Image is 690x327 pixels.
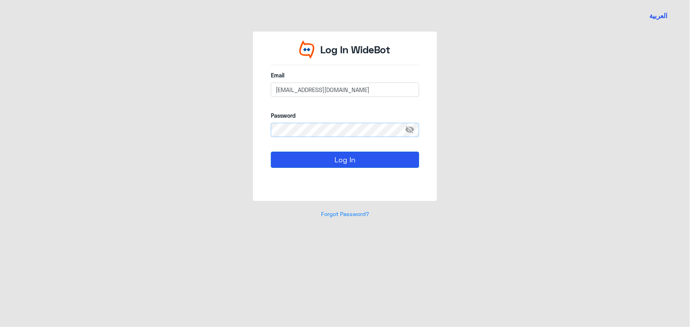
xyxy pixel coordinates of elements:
[320,42,391,57] p: Log In WideBot
[271,111,419,120] label: Password
[405,123,419,137] span: visibility_off
[271,83,419,97] input: Enter your email here...
[299,40,314,59] img: Widebot Logo
[271,152,419,167] button: Log In
[645,6,672,26] a: Switch language
[271,71,419,79] label: Email
[649,11,667,21] button: العربية
[321,210,369,217] a: Forgot Password?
